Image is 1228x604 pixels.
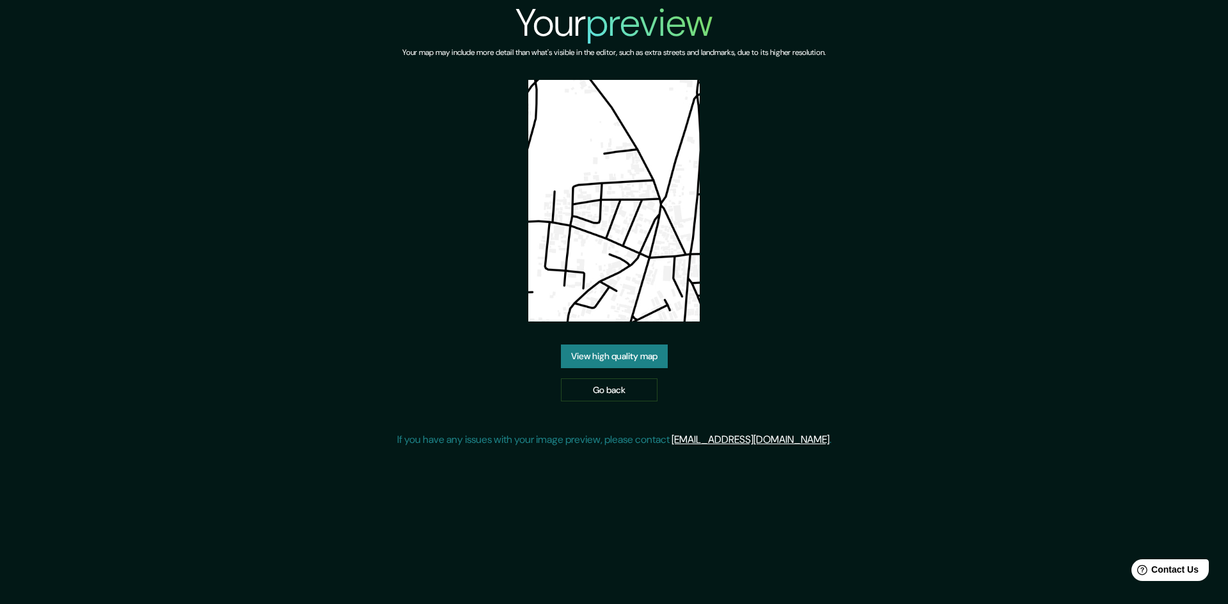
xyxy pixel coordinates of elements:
[672,433,830,446] a: [EMAIL_ADDRESS][DOMAIN_NAME]
[1114,554,1214,590] iframe: Help widget launcher
[528,80,700,321] img: created-map-preview
[397,432,831,447] p: If you have any issues with your image preview, please contact .
[402,46,826,59] h6: Your map may include more detail than what's visible in the editor, such as extra streets and lan...
[561,345,668,368] a: View high quality map
[561,378,657,402] a: Go back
